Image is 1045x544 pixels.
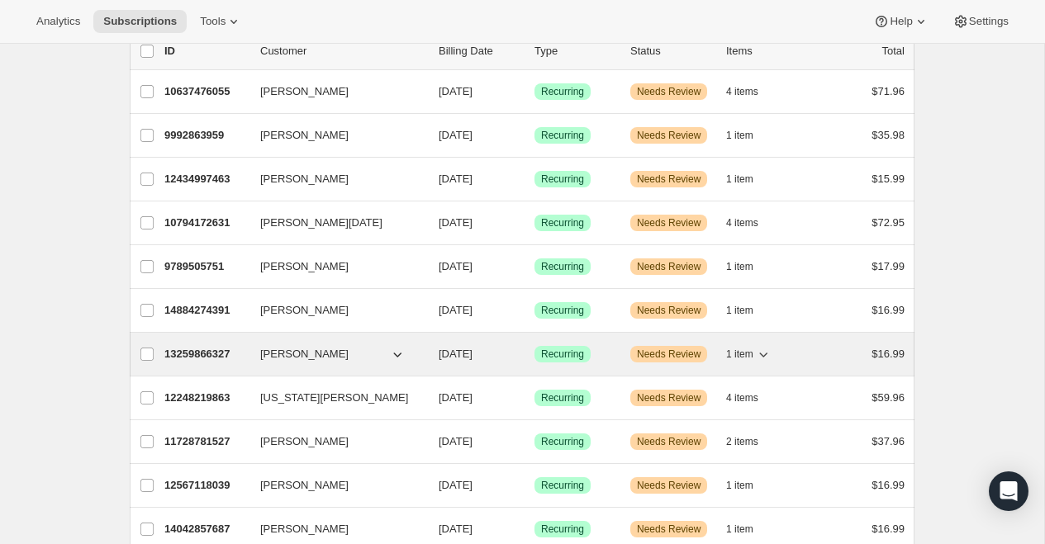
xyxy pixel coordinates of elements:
p: Customer [260,43,425,59]
span: $37.96 [872,435,905,447]
button: 1 item [726,518,772,541]
div: 10637476055[PERSON_NAME][DATE]SuccessRecurringWarningNeeds Review4 items$71.96 [164,80,905,103]
button: 1 item [726,168,772,191]
span: $35.98 [872,129,905,141]
button: 1 item [726,255,772,278]
span: Needs Review [637,260,701,273]
span: Needs Review [637,348,701,361]
p: 12434997463 [164,171,247,187]
span: [PERSON_NAME] [260,258,349,275]
span: Recurring [541,129,584,142]
button: 2 items [726,430,777,453]
span: 4 items [726,216,758,229]
span: $16.99 [872,523,905,535]
span: [PERSON_NAME] [260,171,349,187]
span: [US_STATE][PERSON_NAME] [260,390,408,406]
button: 1 item [726,343,772,366]
button: 4 items [726,386,777,409]
span: $16.99 [872,348,905,360]
span: $17.99 [872,260,905,272]
span: [PERSON_NAME] [260,346,349,362]
p: 12567118039 [164,477,247,494]
span: Needs Review [637,523,701,536]
span: [PERSON_NAME] [260,302,349,319]
button: 4 items [726,80,777,103]
p: 12248219863 [164,390,247,406]
span: [PERSON_NAME][DATE] [260,215,382,231]
p: 10637476055 [164,83,247,100]
span: 4 items [726,85,758,98]
span: [DATE] [439,435,473,447]
button: [PERSON_NAME] [250,78,416,105]
p: 9992863959 [164,127,247,144]
p: ID [164,43,247,59]
span: 2 items [726,435,758,448]
button: [PERSON_NAME][DATE] [250,210,416,236]
span: [DATE] [439,129,473,141]
p: 10794172631 [164,215,247,231]
button: 1 item [726,299,772,322]
span: 1 item [726,260,753,273]
span: Recurring [541,85,584,98]
span: Needs Review [637,391,701,404]
span: [DATE] [439,479,473,491]
span: $16.99 [872,479,905,491]
span: $16.99 [872,304,905,316]
span: [DATE] [439,85,473,97]
button: [US_STATE][PERSON_NAME] [250,385,416,411]
span: Recurring [541,523,584,536]
span: Recurring [541,260,584,273]
span: Needs Review [637,129,701,142]
p: Total [882,43,905,59]
div: 10794172631[PERSON_NAME][DATE][DATE]SuccessRecurringWarningNeeds Review4 items$72.95 [164,211,905,234]
div: 12567118039[PERSON_NAME][DATE]SuccessRecurringWarningNeeds Review1 item$16.99 [164,474,905,497]
span: 4 items [726,391,758,404]
button: [PERSON_NAME] [250,166,416,192]
span: 1 item [726,173,753,186]
button: Subscriptions [93,10,187,33]
span: 1 item [726,479,753,492]
span: 1 item [726,304,753,317]
span: [DATE] [439,523,473,535]
button: Tools [190,10,252,33]
div: 9789505751[PERSON_NAME][DATE]SuccessRecurringWarningNeeds Review1 item$17.99 [164,255,905,278]
button: [PERSON_NAME] [250,341,416,367]
span: [DATE] [439,173,473,185]
span: Recurring [541,479,584,492]
p: 11728781527 [164,433,247,450]
span: [DATE] [439,304,473,316]
button: [PERSON_NAME] [250,472,416,499]
p: 14884274391 [164,302,247,319]
span: 1 item [726,348,753,361]
span: Needs Review [637,479,701,492]
span: Help [890,15,912,28]
button: 1 item [726,124,772,147]
span: Analytics [36,15,80,28]
span: $72.95 [872,216,905,229]
span: 1 item [726,129,753,142]
span: [DATE] [439,348,473,360]
span: Recurring [541,216,584,229]
span: Recurring [541,435,584,448]
span: Recurring [541,304,584,317]
p: 9789505751 [164,258,247,275]
div: Type [534,43,617,59]
div: Items [726,43,809,59]
span: Settings [969,15,1009,28]
button: [PERSON_NAME] [250,122,416,149]
span: Subscriptions [103,15,177,28]
div: 12434997463[PERSON_NAME][DATE]SuccessRecurringWarningNeeds Review1 item$15.99 [164,168,905,191]
span: [PERSON_NAME] [260,521,349,537]
button: Help [863,10,938,33]
button: 4 items [726,211,777,234]
div: Open Intercom Messenger [989,471,1028,511]
button: [PERSON_NAME] [250,253,416,280]
span: $59.96 [872,391,905,404]
span: Tools [200,15,226,28]
span: $15.99 [872,173,905,185]
span: Recurring [541,348,584,361]
div: 14042857687[PERSON_NAME][DATE]SuccessRecurringWarningNeeds Review1 item$16.99 [164,518,905,541]
div: 12248219863[US_STATE][PERSON_NAME][DATE]SuccessRecurringWarningNeeds Review4 items$59.96 [164,386,905,409]
p: 14042857687 [164,521,247,537]
span: Needs Review [637,304,701,317]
